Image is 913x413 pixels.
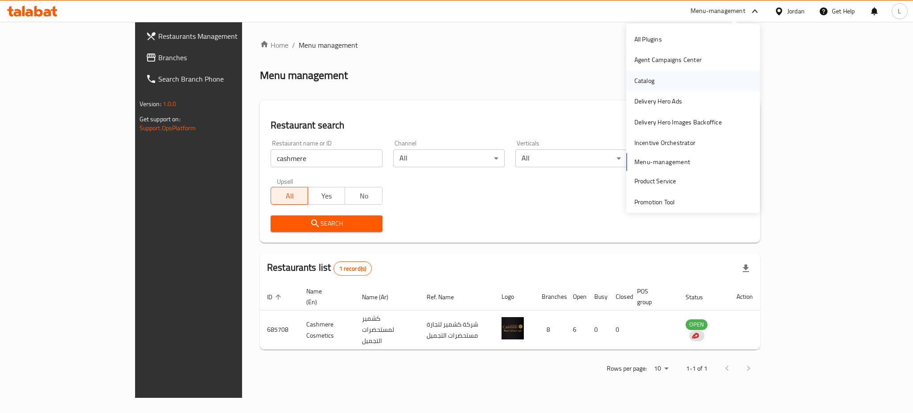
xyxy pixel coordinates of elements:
[634,197,675,207] div: Promotion Tool
[140,113,181,125] span: Get support on:
[634,177,676,186] div: Product Service
[260,40,760,50] nav: breadcrumb
[334,264,372,273] span: 1 record(s)
[587,283,609,310] th: Busy
[393,149,505,167] div: All
[299,40,358,50] span: Menu management
[686,292,715,302] span: Status
[427,292,465,302] span: Ref. Name
[292,40,295,50] li: /
[898,6,901,16] span: L
[139,47,288,68] a: Branches
[271,149,382,167] input: Search for restaurant name or ID..
[349,190,378,202] span: No
[691,6,745,17] div: Menu-management
[634,55,702,65] div: Agent Campaigns Center
[260,68,348,83] h2: Menu management
[535,283,566,310] th: Branches
[299,310,355,350] td: Cashmere Cosmetics
[515,149,627,167] div: All
[260,283,760,350] table: enhanced table
[419,310,494,350] td: شركة كشمير لتجارة مستحضرات التجميل
[566,310,587,350] td: 6
[140,98,161,110] span: Version:
[735,258,757,279] div: Export file
[271,119,749,132] h2: Restaurant search
[139,68,288,90] a: Search Branch Phone
[650,362,672,376] div: Rows per page:
[362,292,400,302] span: Name (Ar)
[158,31,280,41] span: Restaurants Management
[494,283,535,310] th: Logo
[607,363,647,374] p: Rows per page:
[267,261,372,276] h2: Restaurants list
[587,310,609,350] td: 0
[634,34,662,44] div: All Plugins
[345,187,382,205] button: No
[689,330,704,341] div: Indicates that the vendor menu management has been moved to DH Catalog service
[271,187,308,205] button: All
[139,25,288,47] a: Restaurants Management
[634,76,654,86] div: Catalog
[306,286,344,307] span: Name (En)
[634,117,722,127] div: Delivery Hero Images Backoffice
[308,187,345,205] button: Yes
[502,317,524,339] img: Cashmere Cosmetics
[634,138,695,148] div: Incentive Orchestrator
[275,190,304,202] span: All
[278,218,375,229] span: Search
[609,310,630,350] td: 0
[158,74,280,84] span: Search Branch Phone
[686,319,707,330] div: OPEN
[163,98,177,110] span: 1.0.0
[691,332,699,340] img: delivery hero logo
[634,97,682,107] div: Delivery Hero Ads
[729,283,760,310] th: Action
[686,319,707,330] span: OPEN
[158,52,280,63] span: Branches
[566,283,587,310] th: Open
[312,190,341,202] span: Yes
[637,286,668,307] span: POS group
[277,178,293,184] label: Upsell
[609,283,630,310] th: Closed
[267,292,284,302] span: ID
[271,215,382,232] button: Search
[355,310,419,350] td: كشمير لمستحضرات التجميل
[686,363,707,374] p: 1-1 of 1
[535,310,566,350] td: 8
[787,6,805,16] div: Jordan
[140,122,196,134] a: Support.OpsPlatform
